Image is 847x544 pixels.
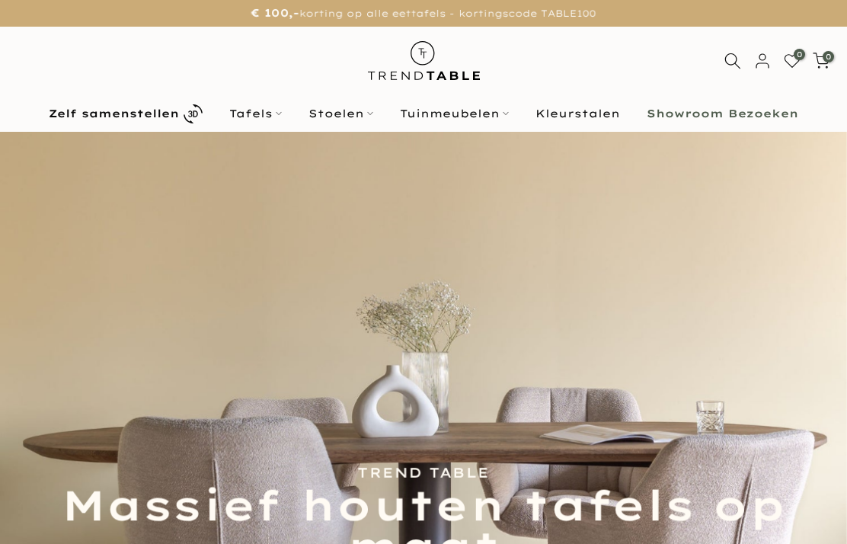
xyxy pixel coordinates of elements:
[823,51,834,62] span: 0
[647,108,798,119] b: Showroom Bezoeken
[387,104,523,123] a: Tuinmeubelen
[634,104,812,123] a: Showroom Bezoeken
[523,104,634,123] a: Kleurstalen
[2,466,78,542] iframe: toggle-frame
[357,27,491,94] img: trend-table
[36,101,216,127] a: Zelf samenstellen
[813,53,829,69] a: 0
[49,108,179,119] b: Zelf samenstellen
[296,104,387,123] a: Stoelen
[784,53,801,69] a: 0
[19,4,828,23] p: korting op alle eettafels - kortingscode TABLE100
[216,104,296,123] a: Tafels
[251,6,299,20] strong: € 100,-
[794,49,805,60] span: 0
